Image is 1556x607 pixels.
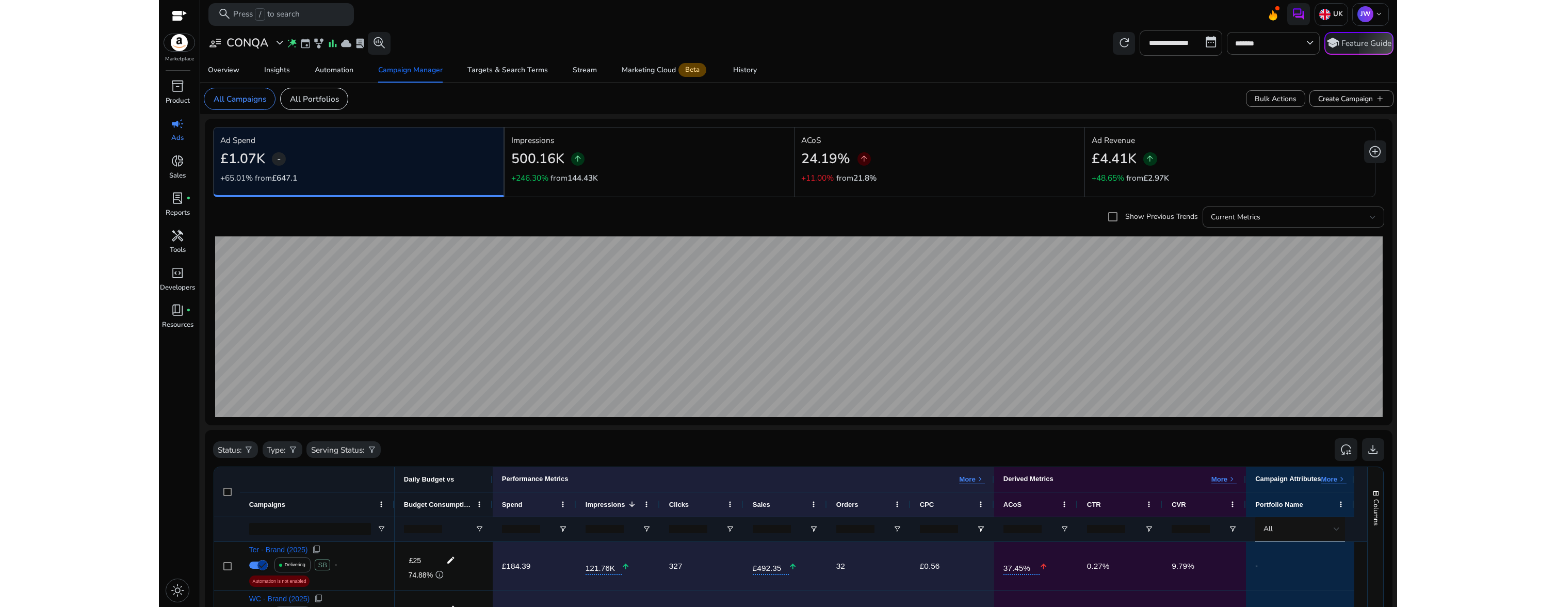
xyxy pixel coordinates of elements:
[255,172,297,184] p: from
[186,196,191,201] span: fiber_manual_record
[277,152,281,166] span: -
[502,501,523,508] span: Spend
[1263,524,1273,534] span: All
[801,151,850,167] h2: 24.19%
[214,93,266,105] p: All Campaigns
[285,554,305,576] p: Delivering
[166,208,190,218] p: Reports
[435,570,444,580] span: info
[159,115,196,152] a: campaignAds
[409,556,421,565] span: £25
[753,557,789,575] span: £492.35
[165,55,194,63] p: Marketplace
[1324,32,1393,55] button: schoolFeature Guide
[1123,211,1198,222] label: Show Previous Trends
[233,8,300,21] p: Press to search
[893,525,901,533] button: Open Filter Menu
[312,545,321,554] span: content_copy
[836,172,877,184] p: from
[286,38,298,49] span: wand_stars
[249,523,371,535] input: Campaigns Filter Input
[976,475,985,484] span: keyboard_arrow_right
[1126,172,1169,184] p: from
[1172,555,1194,577] p: 9.79%
[162,320,193,330] p: Resources
[1335,438,1357,461] button: reset_settings
[1145,525,1153,533] button: Open Filter Menu
[511,174,548,182] p: +246.30%
[789,556,797,577] mat-icon: arrow_upward
[1255,475,1321,485] div: Campaign Attributes
[377,525,385,533] button: Open Filter Menu
[1087,501,1101,508] span: CTR
[171,133,184,143] p: Ads
[1371,499,1381,525] span: Columns
[959,475,976,484] p: More
[669,555,683,577] p: 327
[368,32,391,55] button: search_insights
[1326,36,1339,50] span: school
[249,546,308,553] span: Ter - Brand (2025)
[1246,90,1305,107] button: Bulk Actions
[1331,10,1342,19] p: UK
[171,79,184,93] span: inventory_2
[1375,94,1385,104] span: add
[220,134,496,146] p: Ad Spend
[164,34,195,51] img: amazon.svg
[622,556,629,577] mat-icon: arrow_upward
[273,36,286,50] span: expand_more
[1003,475,1053,485] div: Derived Metrics
[218,444,242,456] p: Status:
[1364,140,1387,163] button: add_circle
[1303,36,1317,50] span: keyboard_arrow_down
[159,152,196,189] a: donut_smallSales
[315,67,353,74] div: Automation
[502,555,531,577] p: £184.39
[249,501,285,508] span: Campaigns
[622,66,708,75] div: Marketing Cloud
[586,557,622,575] span: 121.76K
[208,36,222,50] span: user_attributes
[801,174,834,182] p: +11.00%
[169,171,186,181] p: Sales
[475,525,483,533] button: Open Filter Menu
[1255,93,1296,104] span: Bulk Actions
[1092,151,1137,167] h2: £4.41K
[171,117,184,131] span: campaign
[1368,145,1382,158] span: add_circle
[1319,9,1331,20] img: uk.svg
[267,444,286,456] p: Type:
[170,245,186,255] p: Tools
[171,303,184,317] span: book_4
[1255,501,1303,508] span: Portfolio Name
[1255,555,1345,577] span: -
[801,134,1077,146] p: ACoS
[327,38,338,49] span: bar_chart
[1337,475,1347,484] span: keyboard_arrow_right
[160,283,195,293] p: Developers
[249,595,310,602] span: WC - Brand (2025)
[300,38,311,49] span: event
[586,501,625,508] span: Impressions
[171,191,184,205] span: lab_profile
[642,525,651,533] button: Open Filter Menu
[836,501,858,508] span: Orders
[1172,501,1186,508] span: CVR
[860,154,869,164] span: arrow_upward
[467,67,548,74] div: Targets & Search Terms
[511,134,787,146] p: Impressions
[315,560,330,570] span: SB
[1060,525,1068,533] button: Open Filter Menu
[1003,557,1040,575] span: 37.45%
[354,38,366,49] span: lab_profile
[977,525,985,533] button: Open Filter Menu
[1211,475,1228,484] p: More
[511,151,564,167] h2: 500.16K
[264,67,290,74] div: Insights
[559,525,567,533] button: Open Filter Menu
[171,229,184,243] span: handyman
[920,501,934,508] span: CPC
[1228,525,1237,533] button: Open Filter Menu
[726,525,734,533] button: Open Filter Menu
[171,266,184,280] span: code_blocks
